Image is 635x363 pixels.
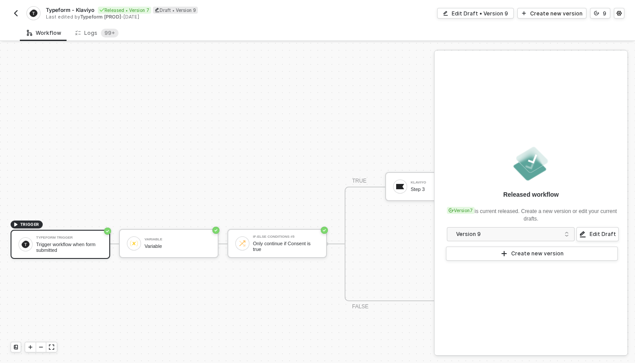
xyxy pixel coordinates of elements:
[12,10,19,17] img: back
[603,10,606,17] div: 9
[11,8,21,19] button: back
[452,10,508,17] div: Edit Draft • Version 9
[38,344,44,350] span: icon-minus
[321,227,328,234] span: icon-success-page
[352,303,368,311] div: FALSE
[456,229,560,239] div: Version 9
[46,6,94,14] span: Typeform - Klaviyo
[446,247,618,261] button: Create new version
[20,221,39,228] span: TRIGGER
[437,8,514,19] button: Edit Draft • Version 9
[512,144,550,183] img: released.png
[445,202,617,223] div: is current released. Create a new version or edit your current drafts.
[530,10,583,17] div: Create new version
[104,228,111,235] span: icon-success-page
[30,9,37,17] img: integration-icon
[253,241,319,252] div: Only continue if Consent is true
[238,240,246,247] img: icon
[579,231,586,238] span: icon-edit
[145,238,211,241] div: Variable
[443,11,448,16] span: icon-edit
[352,177,367,185] div: TRUE
[36,242,102,253] div: Trigger workflow when form submitted
[36,236,102,240] div: Typeform Trigger
[80,14,121,20] span: Typeform [PROD]
[13,222,19,227] span: icon-play
[46,14,317,20] div: Last edited by - [DATE]
[396,183,404,191] img: icon
[449,208,454,213] span: icon-versioning
[75,29,119,37] div: Logs
[411,181,477,184] div: Klaviyo
[98,7,151,14] div: Released • Version 7
[616,11,622,16] span: icon-settings
[521,11,527,16] span: icon-play
[411,187,477,192] div: Step 3
[576,227,619,241] button: Edit Draft
[130,240,138,247] img: icon
[22,240,30,248] img: icon
[212,227,219,234] span: icon-success-page
[594,11,599,16] span: icon-versioning
[28,344,33,350] span: icon-play
[253,235,319,239] div: If-Else Conditions #5
[49,344,54,350] span: icon-expand
[517,8,587,19] button: Create new version
[101,29,119,37] sup: 126248
[153,7,198,14] div: Draft • Version 9
[590,231,616,238] div: Edit Draft
[590,8,610,19] button: 9
[503,190,559,199] div: Released workflow
[27,30,61,37] div: Workflow
[447,207,475,214] div: Version 7
[155,7,160,12] span: icon-edit
[145,243,211,249] div: Variable
[501,250,508,257] span: icon-play
[511,250,564,257] div: Create new version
